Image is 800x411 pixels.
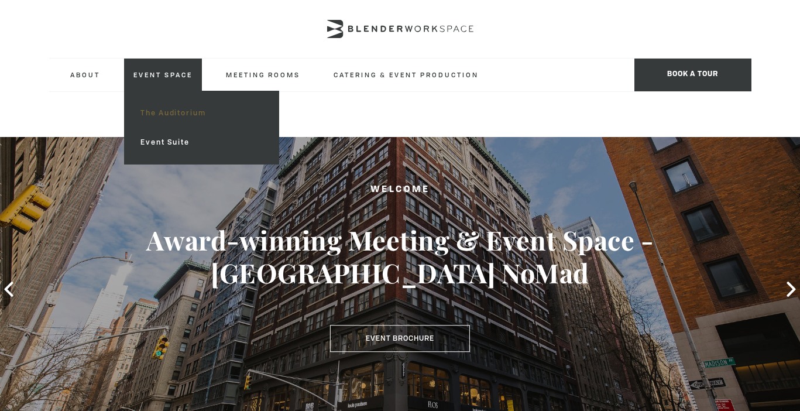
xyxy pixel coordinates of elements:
a: The Auditorium [131,98,271,128]
a: About [61,59,109,91]
span: Book a tour [634,59,751,91]
a: Event Brochure [330,325,470,352]
h2: Welcome [40,183,760,197]
a: Event Suite [131,128,271,157]
a: Meeting Rooms [217,59,310,91]
a: Catering & Event Production [324,59,488,91]
a: Event Space [124,59,202,91]
h3: Award-winning Meeting & Event Space - [GEOGRAPHIC_DATA] NoMad [40,224,760,289]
